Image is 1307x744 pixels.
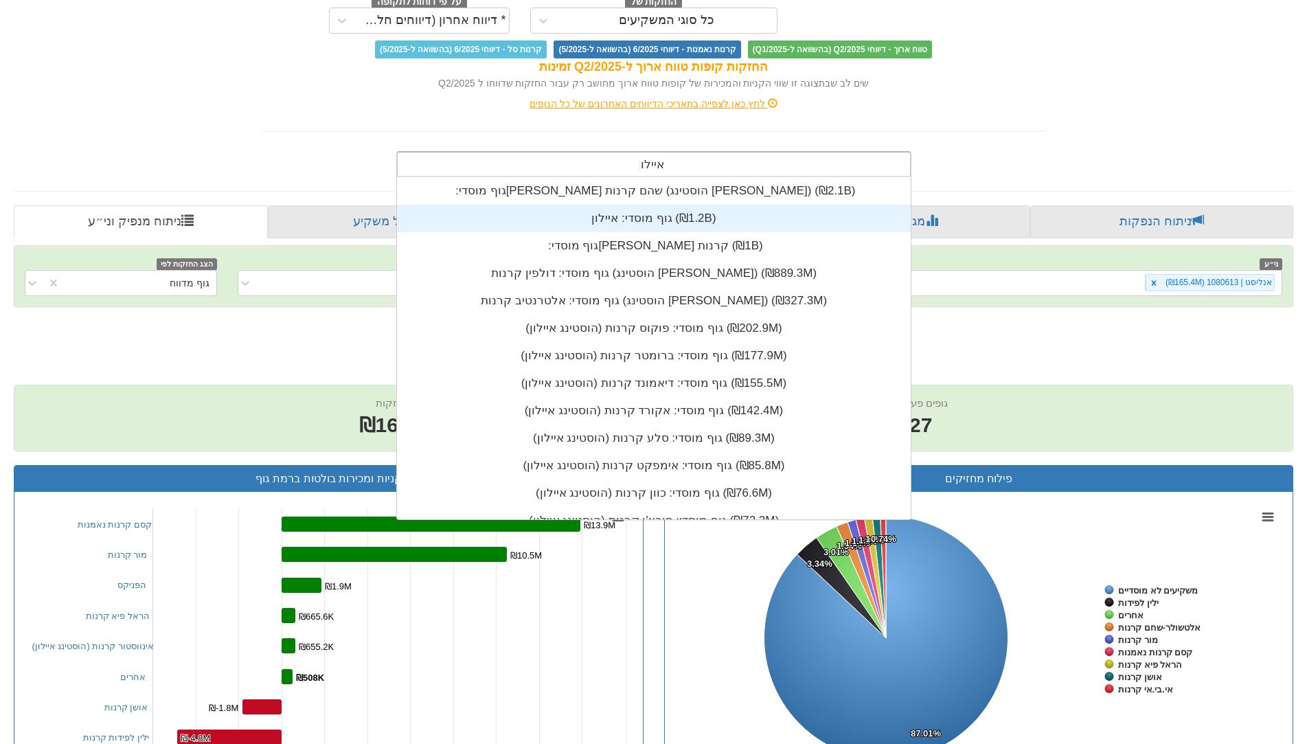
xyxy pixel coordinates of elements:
[871,534,896,544] tspan: 0.74%
[268,205,526,238] a: פרופיל משקיע
[376,397,428,409] span: שווי החזקות
[1118,585,1198,596] tspan: משקיעים לא מוסדיים
[397,425,911,452] div: גוף מוסדי: ‏סלע קרנות (הוסטינג איילון) ‎(₪89.3M)‎
[252,97,1056,111] div: לחץ כאן לצפייה בתאריכי הדיווחים האחרונים של כל הגופים
[397,177,911,589] div: grid
[823,547,849,557] tspan: 3.01%
[1118,622,1201,633] tspan: אלטשולר-שחם קרנות
[14,321,1293,343] h2: אנליסט | 1080613 - ניתוח ני״ע
[262,58,1045,76] div: החזקות קופות טווח ארוך ל-Q2/2025 זמינות
[397,342,911,370] div: גוף מוסדי: ‏ברומטר קרנות (הוסטינג איילון) ‎(₪177.9M)‎
[397,287,911,315] div: גוף מוסדי: ‏אלטרנטיב קרנות (הוסטינג [PERSON_NAME]) ‎(₪327.3M)‎
[1118,660,1182,670] tspan: הראל פיא קרנות
[397,232,911,260] div: גוף מוסדי: ‏[PERSON_NAME] קרנות ‎(₪1B)‎
[397,205,911,232] div: גוף מוסדי: ‏איילון ‎(₪1.2B)‎
[296,673,325,683] tspan: ₪508K
[1118,635,1158,645] tspan: מור קרנות
[397,315,911,342] div: גוף מוסדי: ‏פוקוס קרנות (הוסטינג איילון) ‎(₪202.9M)‎
[584,520,615,530] tspan: ₪13.9M
[358,14,506,27] div: * דיווח אחרון (דיווחים חלקיים)
[1030,205,1293,238] a: ניתוח הנפקות
[120,672,146,682] a: אחרים
[859,535,884,545] tspan: 1.07%
[14,205,268,238] a: ניתוח מנפיק וני״ע
[1161,275,1274,291] div: אנליסט | 1080613 (₪165.4M)
[86,611,150,621] a: הראל פיא קרנות
[619,14,714,27] div: כל סוגי המשקיעים
[397,507,911,534] div: גוף מוסדי: ‏פורצ'ן קרנות (הוסטינג איילון) ‎(₪72.2M)‎
[108,550,148,560] a: מור קרנות
[554,41,740,58] span: קרנות נאמנות - דיווחי 6/2025 (בהשוואה ל-5/2025)
[83,732,149,743] a: ילין לפידות קרנות
[911,728,942,739] tspan: 87.01%
[104,702,148,712] a: אושן קרנות
[894,411,948,440] span: 27
[32,641,155,651] a: אינווסטור קרנות (הוסטינג איילון)
[397,260,911,287] div: גוף מוסדי: ‏דולפין קרנות (הוסטינג [PERSON_NAME]) ‎(₪889.3M)‎
[397,480,911,507] div: גוף מוסדי: ‏כוון קרנות (הוסטינג איילון) ‎(₪76.6M)‎
[510,550,542,561] tspan: ₪10.5M
[1260,258,1282,270] span: ני״ע
[837,541,862,551] tspan: 1.54%
[1118,684,1173,695] tspan: אי.בי.אי קרנות
[397,452,911,480] div: גוף מוסדי: ‏אימפקט קרנות (הוסטינג איילון) ‎(₪85.8M)‎
[397,177,911,205] div: גוף מוסדי: ‏[PERSON_NAME] שהם קרנות (הוסטינג [PERSON_NAME]) ‎(₪2.1B)‎
[748,41,932,58] span: טווח ארוך - דיווחי Q2/2025 (בהשוואה ל-Q1/2025)
[299,611,334,622] tspan: ₪665.6K
[262,76,1045,90] div: שים לב שבתצוגה זו שווי הקניות והמכירות של קופות טווח ארוך מחושב רק עבור החזקות שדווחו ל Q2/2025
[865,534,891,544] tspan: 1.03%
[170,276,209,290] div: גוף מדווח
[325,581,352,591] tspan: ₪1.9M
[299,642,334,652] tspan: ₪655.2K
[1118,610,1144,620] tspan: אחרים
[157,258,217,270] span: הצג החזקות לפי
[359,414,444,436] span: ₪165.4M
[1118,672,1162,682] tspan: אושן קרנות
[1118,647,1192,657] tspan: קסם קרנות נאמנות
[397,370,911,397] div: גוף מוסדי: ‏דיאמונד קרנות (הוסטינג איילון) ‎(₪155.5M)‎
[25,473,633,485] h3: קניות ומכירות בולטות ברמת גוף
[845,538,870,548] tspan: 1.14%
[117,580,146,590] a: הפניקס
[1118,598,1159,608] tspan: ילין לפידות
[397,397,911,425] div: גוף מוסדי: ‏אקורד קרנות (הוסטינג איילון) ‎(₪142.4M)‎
[807,559,832,569] tspan: 3.34%
[894,397,948,409] span: גופים פעילים
[181,733,210,743] tspan: ₪-4.8M
[852,536,877,546] tspan: 1.13%
[375,41,547,58] span: קרנות סל - דיווחי 6/2025 (בהשוואה ל-5/2025)
[78,519,152,530] a: קסם קרנות נאמנות
[675,473,1283,485] h3: פילוח מחזיקים
[209,703,238,713] tspan: ₪-1.8M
